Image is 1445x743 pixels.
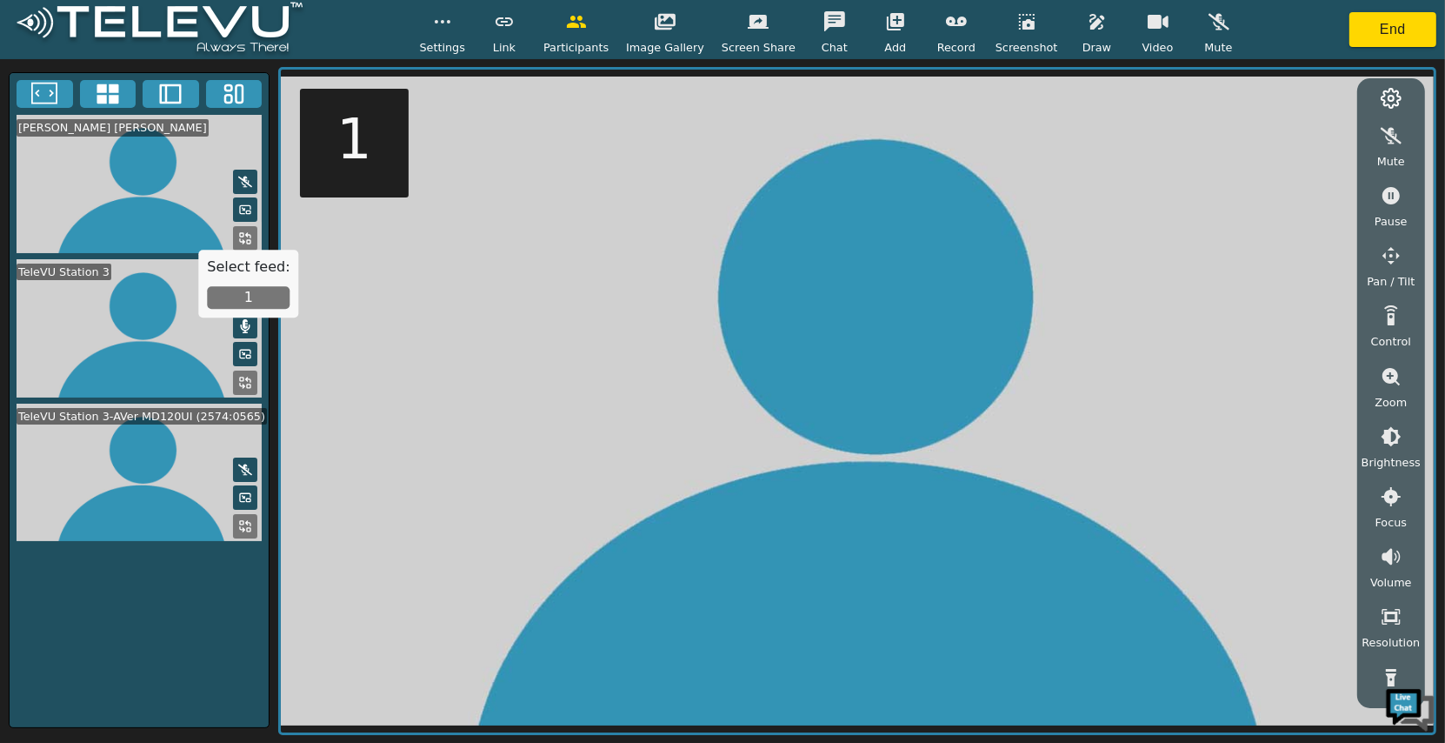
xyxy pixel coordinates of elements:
[101,219,240,395] span: We're online!
[207,258,290,275] h5: Select feed:
[233,226,257,251] button: Replace Feed
[90,91,292,114] div: Chat with us now
[1204,39,1232,56] span: Mute
[30,81,73,124] img: d_736959983_company_1615157101543_736959983
[17,119,209,136] div: [PERSON_NAME] [PERSON_NAME]
[1375,213,1408,230] span: Pause
[543,39,609,56] span: Participants
[722,39,796,56] span: Screen Share
[996,39,1058,56] span: Screenshot
[17,408,267,425] div: TeleVU Station 3-AVer MD120UI (2574:0565)
[143,80,199,108] button: Two Window Medium
[336,106,372,173] h5: 1
[1375,394,1407,411] span: Zoom
[885,39,907,56] span: Add
[493,39,516,56] span: Link
[17,80,73,108] button: Fullscreen
[285,9,327,50] div: Minimize live chat window
[233,485,257,510] button: Picture in Picture
[1082,39,1111,56] span: Draw
[1142,39,1174,56] span: Video
[206,80,263,108] button: Three Window Medium
[1362,634,1420,651] span: Resolution
[9,475,331,536] textarea: Type your message and hit 'Enter'
[233,314,257,338] button: Mute
[1370,574,1412,591] span: Volume
[207,286,290,309] button: 1
[937,39,976,56] span: Record
[233,197,257,222] button: Picture in Picture
[1375,514,1408,531] span: Focus
[419,39,465,56] span: Settings
[233,514,257,539] button: Replace Feed
[233,170,257,194] button: Mute
[626,39,704,56] span: Image Gallery
[233,371,257,395] button: Replace Feed
[80,80,137,108] button: 4x4
[17,264,111,280] div: TeleVU Station 3
[1362,454,1421,471] span: Brightness
[1384,682,1436,734] img: Chat Widget
[1364,695,1418,712] span: Flashlight
[233,458,257,482] button: Mute
[1371,333,1411,350] span: Control
[1349,12,1436,47] button: End
[233,342,257,366] button: Picture in Picture
[1367,273,1415,290] span: Pan / Tilt
[1377,153,1405,170] span: Mute
[822,39,848,56] span: Chat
